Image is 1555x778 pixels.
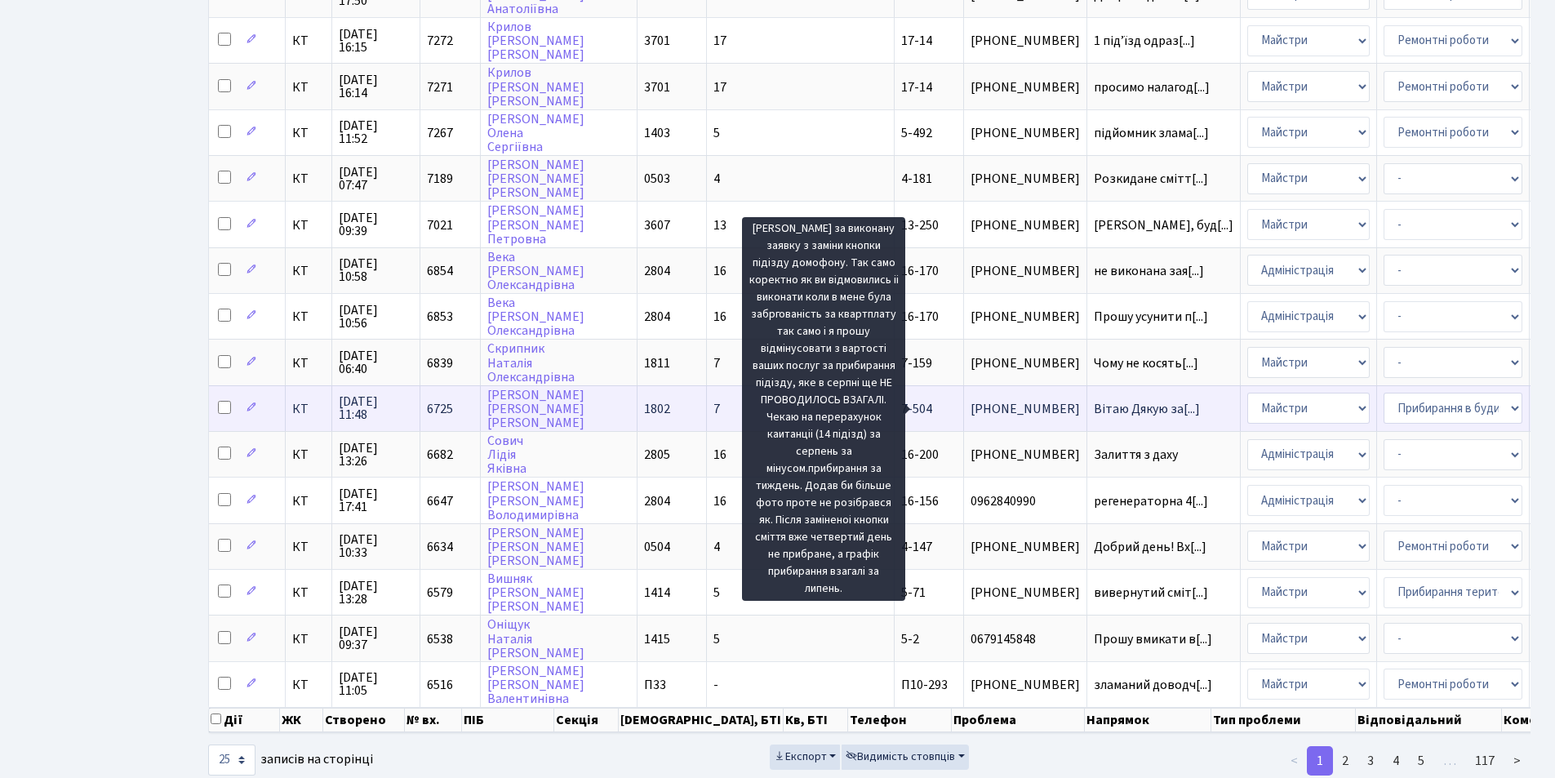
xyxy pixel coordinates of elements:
span: 17-14 [901,78,932,96]
span: 7271 [427,78,453,96]
span: [DATE] 11:52 [339,119,413,145]
button: Видимість стовпців [842,745,969,770]
a: > [1504,746,1531,776]
a: Крилов[PERSON_NAME][PERSON_NAME] [487,18,584,64]
span: 17 [713,32,726,50]
span: 16-156 [901,492,939,510]
span: КТ [292,448,325,461]
span: 7267 [427,124,453,142]
span: 16-200 [901,446,939,464]
span: [PHONE_NUMBER] [971,586,1080,599]
span: 2805 [644,446,670,464]
span: 7021 [427,216,453,234]
span: [DATE] 17:41 [339,487,413,513]
span: 16 [713,262,726,280]
span: Чому не косять[...] [1094,354,1198,372]
span: 1 підʼїзд одраз[...] [1094,32,1195,50]
span: підйомник злама[...] [1094,124,1209,142]
span: [PHONE_NUMBER] [971,34,1080,47]
span: КТ [292,310,325,323]
span: 6853 [427,308,453,326]
a: ОніщукНаталія[PERSON_NAME] [487,616,584,662]
span: 6839 [427,354,453,372]
span: 7 [713,354,720,372]
a: 4 [1383,746,1409,776]
span: [PHONE_NUMBER] [971,357,1080,370]
span: КТ [292,172,325,185]
span: КТ [292,540,325,553]
span: 6538 [427,630,453,648]
span: [PHONE_NUMBER] [971,448,1080,461]
span: [DATE] 13:26 [339,442,413,468]
span: 16 [713,446,726,464]
span: КТ [292,402,325,416]
span: 16 [713,492,726,510]
span: 5-2 [901,630,919,648]
span: КТ [292,357,325,370]
span: [PHONE_NUMBER] [971,310,1080,323]
span: Розкидане смітт[...] [1094,170,1208,188]
th: Проблема [952,708,1085,732]
span: 3701 [644,78,670,96]
span: 7-159 [901,354,932,372]
span: 1802 [644,400,670,418]
span: 5 [713,124,720,142]
span: 1403 [644,124,670,142]
span: КТ [292,586,325,599]
a: 5 [1408,746,1434,776]
span: [PHONE_NUMBER] [971,402,1080,416]
span: 6682 [427,446,453,464]
span: 3701 [644,32,670,50]
span: [PHONE_NUMBER] [971,678,1080,691]
th: Створено [323,708,405,732]
a: Вишняк[PERSON_NAME][PERSON_NAME] [487,570,584,616]
th: № вх. [405,708,461,732]
span: Вітаю Дякую за[...] [1094,400,1200,418]
span: 4 [713,538,720,556]
a: 3 [1357,746,1384,776]
a: 117 [1465,746,1504,776]
span: [PHONE_NUMBER] [971,81,1080,94]
span: [PHONE_NUMBER] [971,219,1080,232]
label: записів на сторінці [208,745,373,776]
th: [DEMOGRAPHIC_DATA], БТІ [619,708,784,732]
span: 1415 [644,630,670,648]
a: [PERSON_NAME][PERSON_NAME]Петровна [487,202,584,248]
span: 0679145848 [971,633,1080,646]
span: 4-181 [901,170,932,188]
span: КТ [292,265,325,278]
span: 7-504 [901,400,932,418]
span: 16 [713,308,726,326]
span: КТ [292,34,325,47]
span: 0503 [644,170,670,188]
th: ПІБ [462,708,555,732]
span: зламаний доводч[...] [1094,676,1212,694]
span: не виконана зая[...] [1094,262,1204,280]
span: 13-250 [901,216,939,234]
span: регенераторна 4[...] [1094,492,1208,510]
th: ЖК [280,708,323,732]
span: 6579 [427,584,453,602]
span: 16-170 [901,308,939,326]
th: Тип проблеми [1211,708,1356,732]
a: Века[PERSON_NAME]Олександрівна [487,294,584,340]
span: 7 [713,400,720,418]
span: [PHONE_NUMBER] [971,265,1080,278]
span: [PHONE_NUMBER] [971,127,1080,140]
span: КТ [292,678,325,691]
span: КТ [292,81,325,94]
span: [DATE] 06:40 [339,349,413,376]
select: записів на сторінці [208,745,255,776]
span: Прошу вмикати в[...] [1094,630,1212,648]
span: КТ [292,495,325,508]
a: [PERSON_NAME][PERSON_NAME]Валентинівна [487,662,584,708]
span: П10-293 [901,676,948,694]
span: 17-14 [901,32,932,50]
a: [PERSON_NAME]ОленаСергіївна [487,110,584,156]
th: Відповідальний [1356,708,1502,732]
span: вивернутий сміт[...] [1094,584,1208,602]
span: 16-170 [901,262,939,280]
span: [DATE] 10:33 [339,533,413,559]
span: Добрий день! Вх[...] [1094,538,1206,556]
span: 0504 [644,538,670,556]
